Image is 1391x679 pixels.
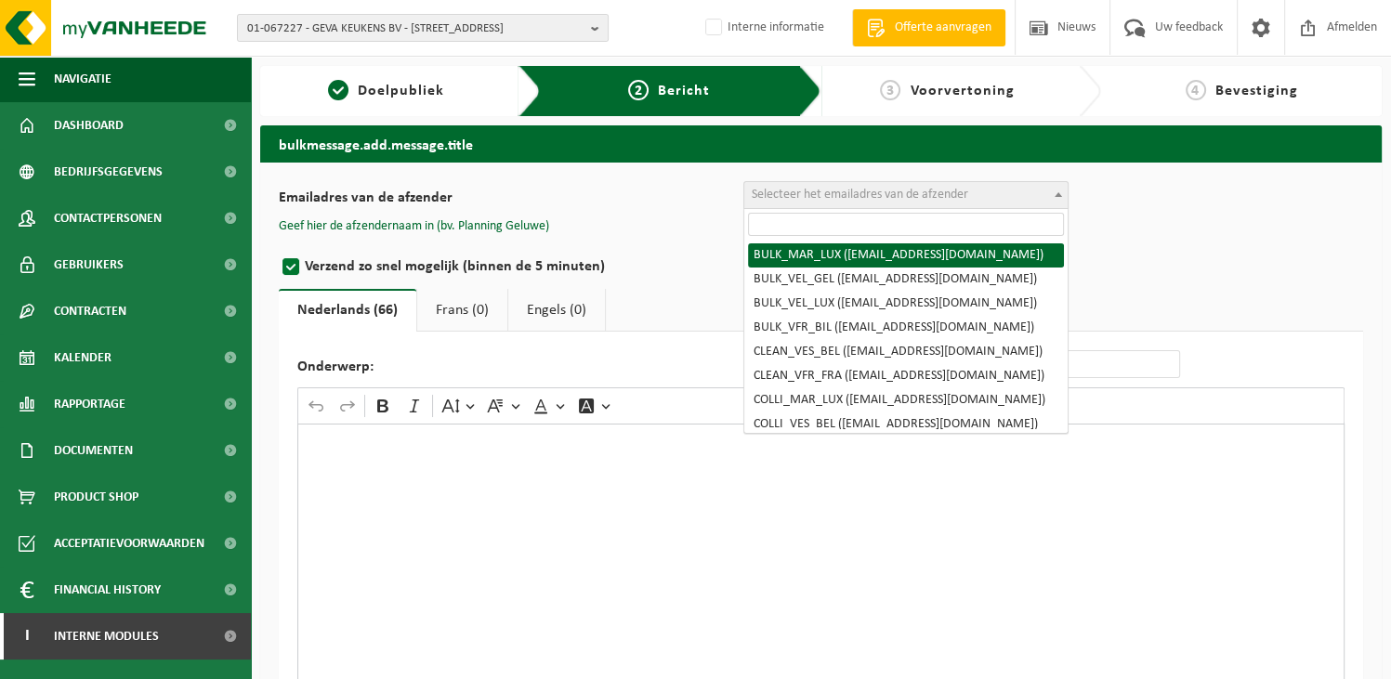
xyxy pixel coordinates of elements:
[417,289,507,332] a: Frans (0)
[508,289,605,332] a: Engels (0)
[658,84,710,98] span: Bericht
[54,474,138,520] span: Product Shop
[748,340,1064,364] li: CLEAN_VES_BEL ([EMAIL_ADDRESS][DOMAIN_NAME])
[260,125,1382,162] h2: bulkmessage.add.message.title
[628,80,649,100] span: 2
[880,80,900,100] span: 3
[297,359,762,378] label: Onderwerp:
[279,289,416,332] a: Nederlands (66)
[54,195,162,242] span: Contactpersonen
[748,292,1064,316] li: BULK_VEL_LUX ([EMAIL_ADDRESS][DOMAIN_NAME])
[748,268,1064,292] li: BULK_VEL_GEL ([EMAIL_ADDRESS][DOMAIN_NAME])
[54,102,124,149] span: Dashboard
[279,254,743,280] label: Verzend zo snel mogelijk (binnen de 5 minuten)
[328,80,348,100] span: 1
[54,56,112,102] span: Navigatie
[19,613,35,659] span: I
[748,412,1064,437] li: COLLI_VES_BEL ([EMAIL_ADDRESS][DOMAIN_NAME])
[54,520,204,567] span: Acceptatievoorwaarden
[279,218,549,235] button: Geef hier de afzendernaam in (bv. Planning Geluwe)
[54,242,124,288] span: Gebruikers
[54,149,163,195] span: Bedrijfsgegevens
[748,316,1064,340] li: BULK_VFR_BIL ([EMAIL_ADDRESS][DOMAIN_NAME])
[890,19,996,37] span: Offerte aanvragen
[1186,80,1206,100] span: 4
[279,190,743,209] label: Emailadres van de afzender
[54,334,112,381] span: Kalender
[358,84,444,98] span: Doelpubliek
[852,9,1005,46] a: Offerte aanvragen
[237,14,609,42] button: 01-067227 - GEVA KEUKENS BV - [STREET_ADDRESS]
[748,243,1064,268] li: BULK_MAR_LUX ([EMAIL_ADDRESS][DOMAIN_NAME])
[247,15,584,43] span: 01-067227 - GEVA KEUKENS BV - [STREET_ADDRESS]
[54,381,125,427] span: Rapportage
[54,427,133,474] span: Documenten
[748,388,1064,412] li: COLLI_MAR_LUX ([EMAIL_ADDRESS][DOMAIN_NAME])
[748,364,1064,388] li: CLEAN_VFR_FRA ([EMAIL_ADDRESS][DOMAIN_NAME])
[1215,84,1298,98] span: Bevestiging
[298,388,1344,424] div: Editor toolbar
[54,613,159,659] span: Interne modules
[54,288,126,334] span: Contracten
[702,14,824,42] label: Interne informatie
[752,188,968,202] span: Selecteer het emailadres van de afzender
[910,84,1014,98] span: Voorvertoning
[54,567,161,613] span: Financial History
